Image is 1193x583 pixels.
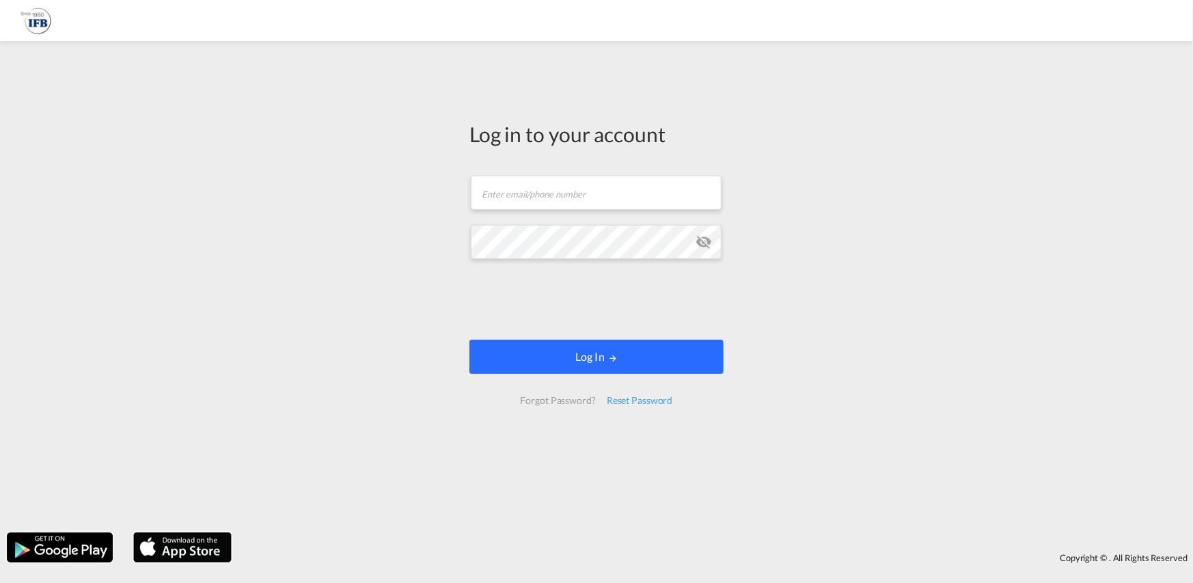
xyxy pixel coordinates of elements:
[493,273,700,326] iframe: reCAPTCHA
[471,176,722,210] input: Enter email/phone number
[515,388,601,413] div: Forgot Password?
[469,340,724,374] button: LOGIN
[238,546,1193,569] div: Copyright © . All Rights Reserved
[5,531,114,564] img: google.png
[696,234,712,250] md-icon: icon-eye-off
[20,5,51,36] img: b628ab10256c11eeb52753acbc15d091.png
[132,531,233,564] img: apple.png
[469,120,724,148] div: Log in to your account
[601,388,678,413] div: Reset Password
